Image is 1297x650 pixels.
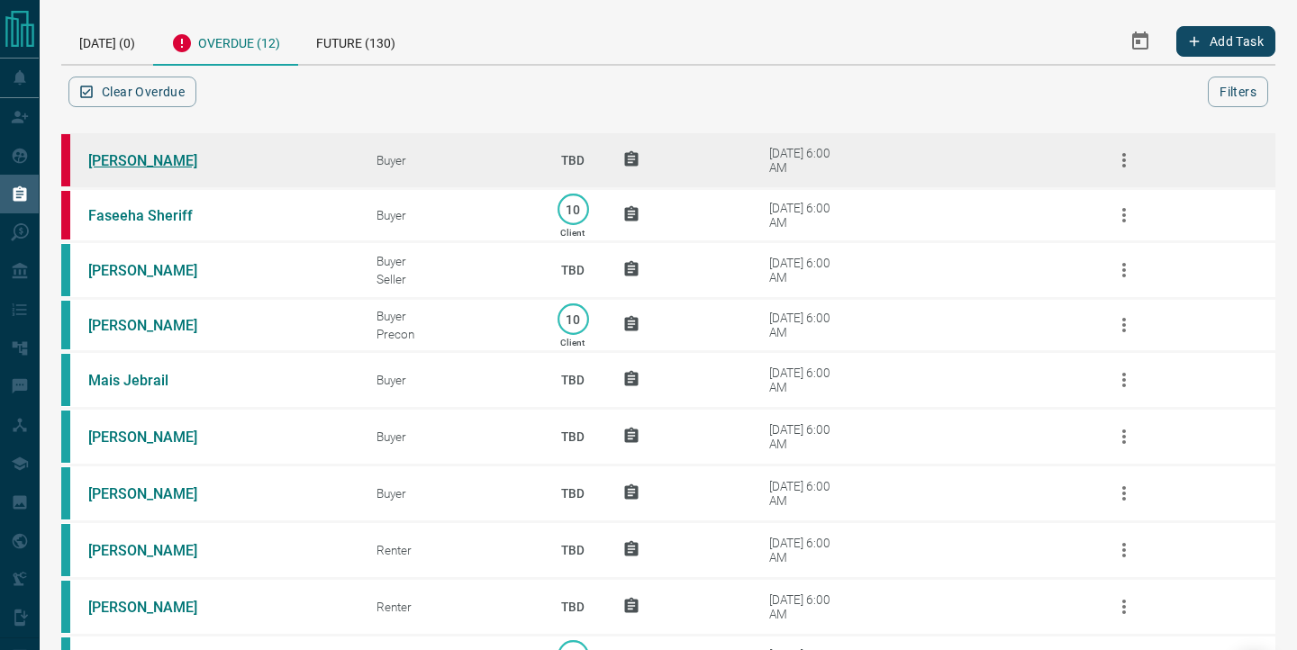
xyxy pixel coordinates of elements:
[61,467,70,519] div: condos.ca
[88,485,223,502] a: [PERSON_NAME]
[298,18,413,64] div: Future (130)
[61,134,70,186] div: property.ca
[550,412,595,461] p: TBD
[550,356,595,404] p: TBD
[376,543,522,557] div: Renter
[769,311,846,339] div: [DATE] 6:00 AM
[61,354,70,406] div: condos.ca
[550,582,595,631] p: TBD
[550,136,595,185] p: TBD
[68,77,196,107] button: Clear Overdue
[61,581,70,633] div: condos.ca
[376,486,522,501] div: Buyer
[769,536,846,564] div: [DATE] 6:00 AM
[550,469,595,518] p: TBD
[769,422,846,451] div: [DATE] 6:00 AM
[61,411,70,463] div: condos.ca
[567,312,580,326] p: 10
[376,327,522,341] div: Precon
[88,599,223,616] a: [PERSON_NAME]
[376,208,522,222] div: Buyer
[376,373,522,387] div: Buyer
[61,244,70,296] div: condos.ca
[61,301,70,349] div: condos.ca
[61,191,70,239] div: property.ca
[88,429,223,446] a: [PERSON_NAME]
[88,207,223,224] a: Faseeha Sheriff
[376,153,522,167] div: Buyer
[769,479,846,508] div: [DATE] 6:00 AM
[376,600,522,614] div: Renter
[769,366,846,394] div: [DATE] 6:00 AM
[88,262,223,279] a: [PERSON_NAME]
[61,18,153,64] div: [DATE] (0)
[61,524,70,576] div: condos.ca
[153,18,298,66] div: Overdue (12)
[769,256,846,284] div: [DATE] 6:00 AM
[1176,26,1275,57] button: Add Task
[769,592,846,621] div: [DATE] 6:00 AM
[88,152,223,169] a: [PERSON_NAME]
[88,542,223,559] a: [PERSON_NAME]
[1119,20,1162,63] button: Select Date Range
[769,146,846,175] div: [DATE] 6:00 AM
[376,254,522,268] div: Buyer
[88,372,223,389] a: Mais Jebrail
[376,429,522,444] div: Buyer
[1208,77,1268,107] button: Filters
[88,317,223,334] a: [PERSON_NAME]
[769,201,846,230] div: [DATE] 6:00 AM
[567,203,580,216] p: 10
[550,246,595,294] p: TBD
[376,309,522,323] div: Buyer
[550,526,595,574] p: TBD
[560,228,585,238] p: Client
[376,272,522,286] div: Seller
[560,338,585,348] p: Client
